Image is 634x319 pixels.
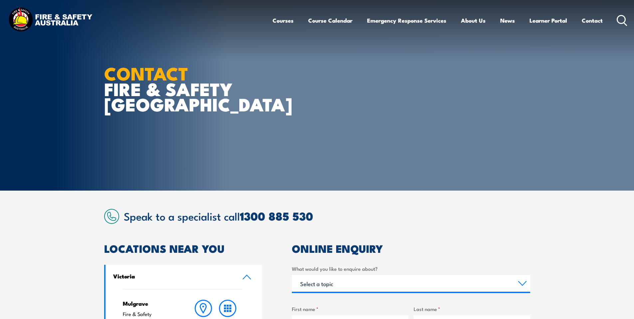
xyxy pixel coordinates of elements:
h1: FIRE & SAFETY [GEOGRAPHIC_DATA] [104,65,269,112]
label: Last name [414,305,530,313]
h2: LOCATIONS NEAR YOU [104,243,262,253]
h2: ONLINE ENQUIRY [292,243,530,253]
a: 1300 885 530 [240,207,313,225]
h2: Speak to a specialist call [124,210,530,222]
a: About Us [461,12,486,29]
strong: CONTACT [104,59,188,86]
a: Courses [273,12,294,29]
label: What would you like to enquire about? [292,265,530,272]
a: News [500,12,515,29]
a: Learner Portal [529,12,567,29]
label: First name [292,305,408,313]
a: Victoria [106,265,262,289]
h4: Victoria [113,272,232,280]
a: Course Calendar [308,12,352,29]
h4: Mulgrave [123,300,178,307]
a: Contact [582,12,603,29]
a: Emergency Response Services [367,12,446,29]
